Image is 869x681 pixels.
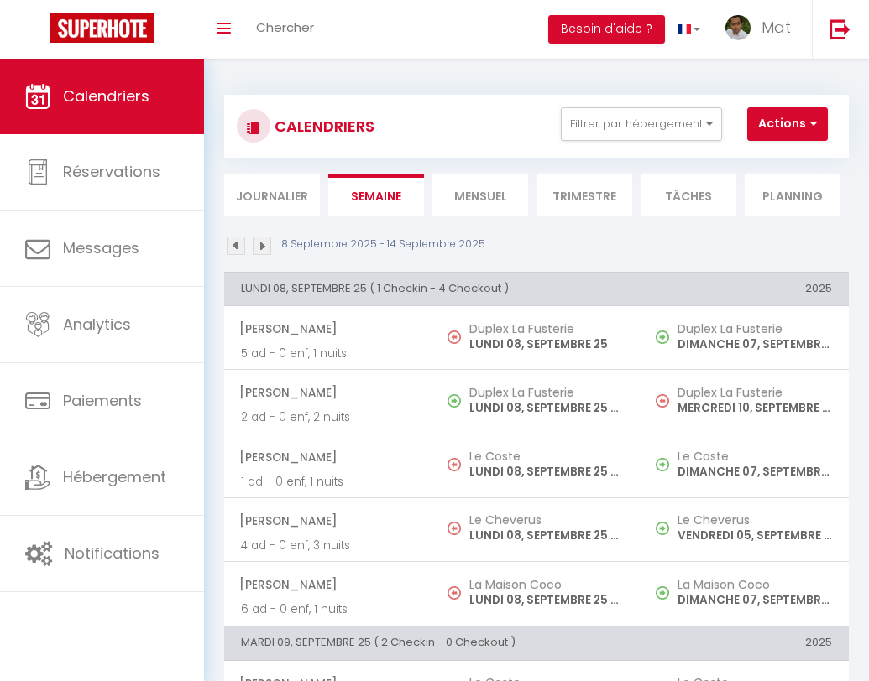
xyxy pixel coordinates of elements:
[241,408,416,426] p: 2 ad - 0 enf, 2 nuits
[63,390,142,411] span: Paiements
[239,441,416,473] span: [PERSON_NAME]
[678,527,832,544] p: VENDREDI 05, SEPTEMBRE 25 - 17:00
[469,591,624,609] p: LUNDI 08, SEPTEMBRE 25 - 10:00
[678,450,832,463] h5: Le Coste
[678,386,832,399] h5: Duplex La Fusterie
[256,18,314,36] span: Chercher
[13,7,64,57] button: Ouvrir le widget de chat LiveChat
[469,578,624,591] h5: La Maison Coco
[641,626,849,660] th: 2025
[241,473,416,491] p: 1 ad - 0 enf, 1 nuits
[328,174,424,216] li: Semaine
[241,345,416,362] p: 5 ad - 0 enf, 1 nuits
[469,322,624,335] h5: Duplex La Fusterie
[224,272,641,305] th: LUNDI 08, SEPTEMBRE 25 ( 1 Checkin - 4 Checkout )
[641,272,849,305] th: 2025
[63,314,131,335] span: Analytics
[656,394,669,408] img: NO IMAGE
[63,86,149,107] span: Calendriers
[548,15,665,44] button: Besoin d'aide ?
[469,463,624,481] p: LUNDI 08, SEPTEMBRE 25 - 10:00
[432,174,528,216] li: Mensuel
[224,174,320,216] li: Journalier
[469,399,624,417] p: LUNDI 08, SEPTEMBRE 25 - 17:00
[656,586,669,600] img: NO IMAGE
[469,335,624,353] p: LUNDI 08, SEPTEMBRE 25
[561,107,722,141] button: Filtrer par hébergement
[239,313,416,345] span: [PERSON_NAME]
[239,569,416,600] span: [PERSON_NAME]
[678,513,832,527] h5: Le Cheverus
[656,458,669,471] img: NO IMAGE
[469,513,624,527] h5: Le Cheverus
[830,18,851,39] img: logout
[65,543,160,564] span: Notifications
[241,600,416,618] p: 6 ad - 0 enf, 1 nuits
[745,174,840,216] li: Planning
[281,237,485,252] p: 8 Septembre 2025 - 14 Septembre 2025
[762,17,791,38] span: Mat
[448,522,461,535] img: NO IMAGE
[239,505,416,537] span: [PERSON_NAME]
[448,586,461,600] img: NO IMAGE
[678,463,832,481] p: DIMANCHE 07, SEPTEMBRE 25 - 19:00
[63,161,160,182] span: Réservations
[241,537,416,554] p: 4 ad - 0 enf, 3 nuits
[224,626,641,660] th: MARDI 09, SEPTEMBRE 25 ( 2 Checkin - 0 Checkout )
[63,237,139,258] span: Messages
[469,386,624,399] h5: Duplex La Fusterie
[656,330,669,344] img: NO IMAGE
[469,450,624,463] h5: Le Coste
[537,174,632,216] li: Trimestre
[50,13,154,43] img: Super Booking
[678,399,832,417] p: MERCREDI 10, SEPTEMBRE 25 - 09:00
[678,335,832,353] p: DIMANCHE 07, SEPTEMBRE 25
[448,330,461,344] img: NO IMAGE
[239,377,416,408] span: [PERSON_NAME]
[656,522,669,535] img: NO IMAGE
[678,322,832,335] h5: Duplex La Fusterie
[641,174,736,216] li: Tâches
[747,107,828,141] button: Actions
[63,466,166,487] span: Hébergement
[725,15,751,40] img: ...
[469,527,624,544] p: LUNDI 08, SEPTEMBRE 25 - 10:00
[270,107,374,145] h3: CALENDRIERS
[678,578,832,591] h5: La Maison Coco
[678,591,832,609] p: DIMANCHE 07, SEPTEMBRE 25 - 17:00
[448,458,461,471] img: NO IMAGE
